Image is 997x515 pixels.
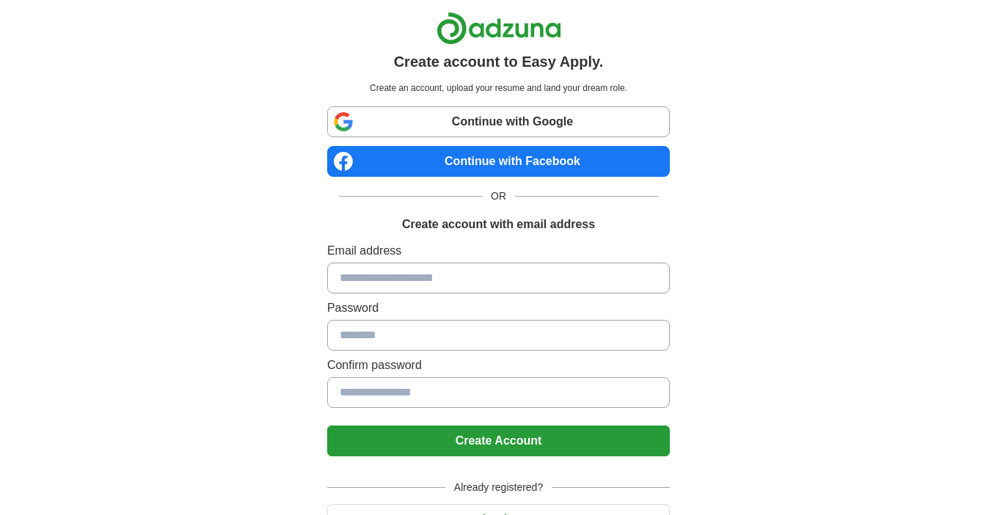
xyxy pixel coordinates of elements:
span: OR [482,189,515,204]
a: Continue with Facebook [327,146,670,177]
label: Email address [327,242,670,260]
label: Password [327,299,670,317]
h1: Create account with email address [402,216,595,233]
span: Already registered? [445,480,552,495]
button: Create Account [327,425,670,456]
p: Create an account, upload your resume and land your dream role. [330,81,667,95]
label: Confirm password [327,357,670,374]
a: Continue with Google [327,106,670,137]
h1: Create account to Easy Apply. [394,51,604,73]
img: Adzuna logo [437,12,561,45]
